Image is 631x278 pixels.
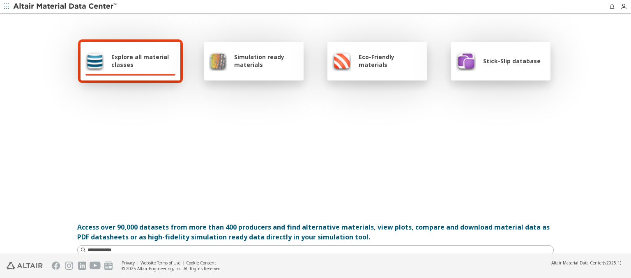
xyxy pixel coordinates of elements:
[359,53,422,69] span: Eco-Friendly materials
[186,260,216,266] a: Cookie Consent
[111,53,175,69] span: Explore all material classes
[77,222,554,242] div: Access over 90,000 datasets from more than 400 producers and find alternative materials, view plo...
[7,262,43,269] img: Altair Engineering
[456,51,476,71] img: Stick-Slip database
[209,51,227,71] img: Simulation ready materials
[332,51,351,71] img: Eco-Friendly materials
[85,51,104,71] img: Explore all material classes
[122,266,222,271] div: © 2025 Altair Engineering, Inc. All Rights Reserved.
[234,53,299,69] span: Simulation ready materials
[140,260,180,266] a: Website Terms of Use
[483,57,541,65] span: Stick-Slip database
[13,2,118,11] img: Altair Material Data Center
[551,260,603,266] span: Altair Material Data Center
[122,260,135,266] a: Privacy
[551,260,621,266] div: (v2025.1)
